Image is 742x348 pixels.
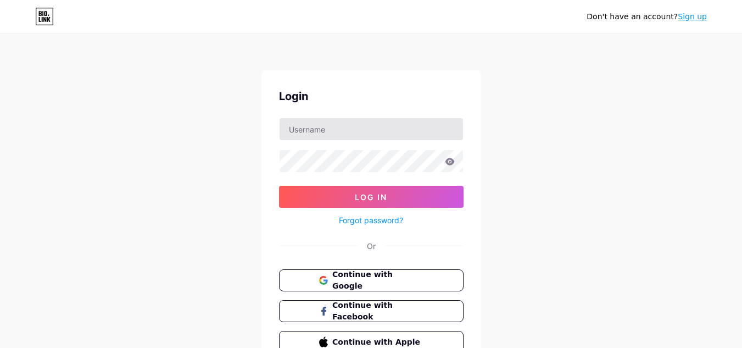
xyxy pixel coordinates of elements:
[332,269,423,292] span: Continue with Google
[279,269,464,291] button: Continue with Google
[355,192,387,202] span: Log In
[332,336,423,348] span: Continue with Apple
[367,240,376,252] div: Or
[587,11,707,23] div: Don't have an account?
[279,300,464,322] button: Continue with Facebook
[339,214,403,226] a: Forgot password?
[678,12,707,21] a: Sign up
[279,186,464,208] button: Log In
[280,118,463,140] input: Username
[279,88,464,104] div: Login
[332,300,423,323] span: Continue with Facebook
